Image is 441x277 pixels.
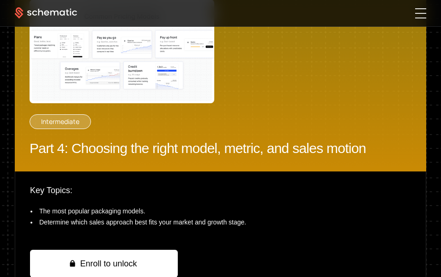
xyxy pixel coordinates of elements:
div: Part 4: Choosing the right model, metric, and sales motion [30,140,411,157]
button: Toggle menu [415,8,426,18]
span: Enroll to unlock [80,257,137,270]
li: The most popular packaging models. [37,206,411,217]
li: Determine which sales approach best fits your market and growth stage. [37,217,411,228]
div: Key Topics: [30,186,411,194]
div: intermediate [30,114,91,129]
